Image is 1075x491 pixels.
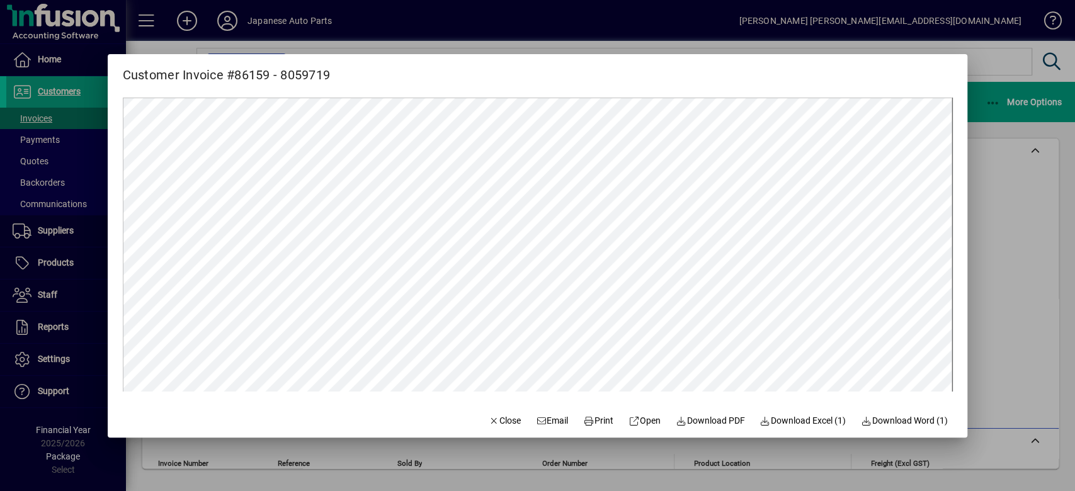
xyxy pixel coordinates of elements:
button: Close [483,410,526,432]
button: Print [578,410,618,432]
span: Download PDF [676,414,745,427]
span: Download Excel (1) [759,414,846,427]
button: Download Excel (1) [754,410,851,432]
span: Close [488,414,521,427]
button: Download Word (1) [856,410,953,432]
span: Print [584,414,614,427]
h2: Customer Invoice #86159 - 8059719 [108,54,345,85]
span: Email [536,414,569,427]
span: Open [629,414,661,427]
span: Download Word (1) [861,414,948,427]
a: Open [623,410,666,432]
a: Download PDF [671,410,750,432]
button: Email [531,410,574,432]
